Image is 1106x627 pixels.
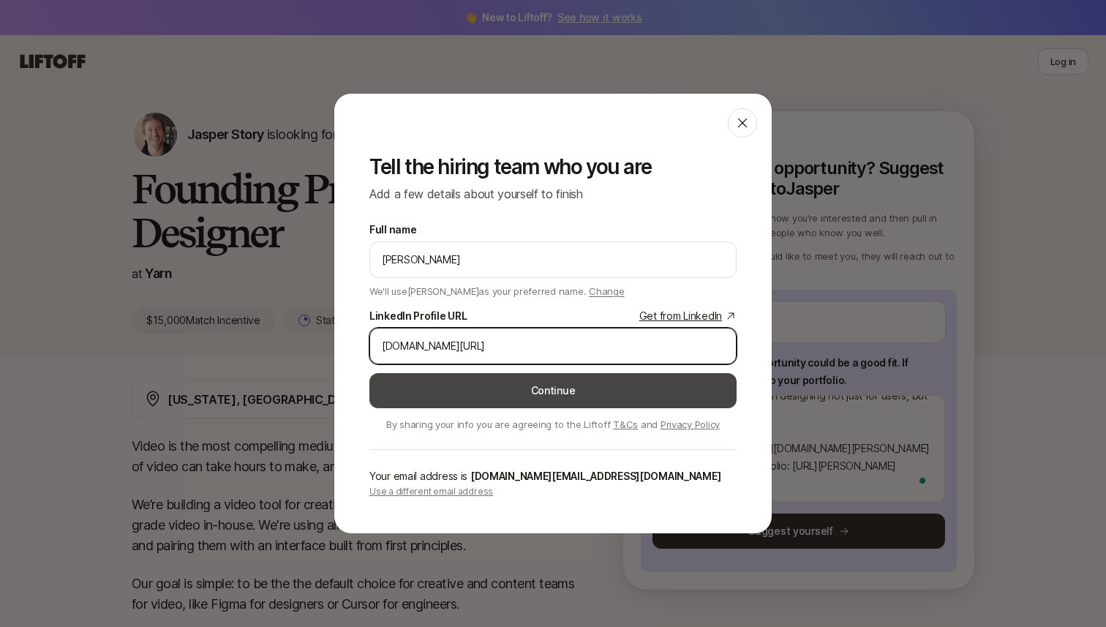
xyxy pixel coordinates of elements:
div: LinkedIn Profile URL [369,307,467,325]
a: Get from LinkedIn [639,307,737,325]
span: [DOMAIN_NAME][EMAIL_ADDRESS][DOMAIN_NAME] [470,470,721,482]
span: Change [589,285,624,297]
input: e.g. https://www.linkedin.com/in/melanie-perkins [382,337,724,355]
button: Continue [369,373,737,408]
p: Tell the hiring team who you are [369,155,737,179]
a: T&Cs [613,418,638,430]
p: Your email address is [369,468,737,485]
p: Add a few details about yourself to finish [369,184,737,203]
p: We'll use [PERSON_NAME] as your preferred name. [369,281,625,299]
a: Privacy Policy [661,418,720,430]
label: Full name [369,221,416,239]
p: Use a different email address [369,485,737,498]
p: By sharing your info you are agreeing to the Liftoff and [369,417,737,432]
input: e.g. Melanie Perkins [382,251,724,269]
